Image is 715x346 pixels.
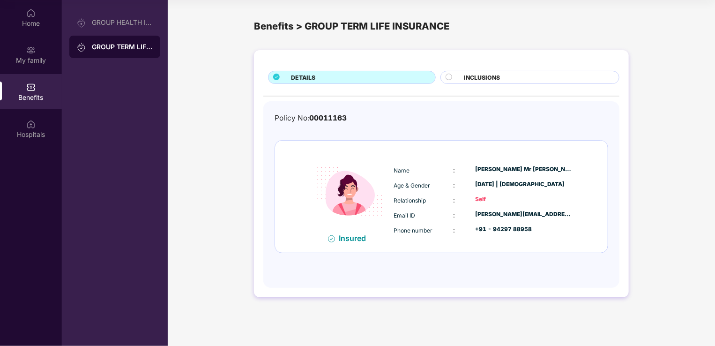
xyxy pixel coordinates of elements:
[475,165,572,174] div: [PERSON_NAME] Mr [PERSON_NAME]
[328,235,335,242] img: svg+xml;base64,PHN2ZyB4bWxucz0iaHR0cDovL3d3dy53My5vcmcvMjAwMC9zdmciIHdpZHRoPSIxNiIgaGVpZ2h0PSIxNi...
[453,211,455,219] span: :
[26,45,36,55] img: svg+xml;base64,PHN2ZyB3aWR0aD0iMjAiIGhlaWdodD0iMjAiIHZpZXdCb3g9IjAgMCAyMCAyMCIgZmlsbD0ibm9uZSIgeG...
[394,167,410,174] span: Name
[291,73,315,82] span: DETAILS
[394,212,415,219] span: Email ID
[308,150,391,233] img: icon
[254,19,629,34] div: Benefits > GROUP TERM LIFE INSURANCE
[26,83,36,92] img: svg+xml;base64,PHN2ZyBpZD0iQmVuZWZpdHMiIHhtbG5zPSJodHRwOi8vd3d3LnczLm9yZy8yMDAwL3N2ZyIgd2lkdGg9Ij...
[453,226,455,234] span: :
[26,8,36,18] img: svg+xml;base64,PHN2ZyBpZD0iSG9tZSIgeG1sbnM9Imh0dHA6Ly93d3cudzMub3JnLzIwMDAvc3ZnIiB3aWR0aD0iMjAiIG...
[453,181,455,189] span: :
[475,210,572,219] div: [PERSON_NAME][EMAIL_ADDRESS][PERSON_NAME][DOMAIN_NAME]
[475,195,572,204] div: Self
[339,233,372,243] div: Insured
[394,197,426,204] span: Relationship
[475,225,572,234] div: +91 - 94297 88958
[77,43,86,52] img: svg+xml;base64,PHN2ZyB3aWR0aD0iMjAiIGhlaWdodD0iMjAiIHZpZXdCb3g9IjAgMCAyMCAyMCIgZmlsbD0ibm9uZSIgeG...
[26,120,36,129] img: svg+xml;base64,PHN2ZyBpZD0iSG9zcGl0YWxzIiB4bWxucz0iaHR0cDovL3d3dy53My5vcmcvMjAwMC9zdmciIHdpZHRoPS...
[92,19,153,26] div: GROUP HEALTH INSURANCE
[275,113,347,124] div: Policy No:
[453,196,455,204] span: :
[394,182,430,189] span: Age & Gender
[92,42,153,52] div: GROUP TERM LIFE INSURANCE
[309,113,347,122] span: 00011163
[394,227,432,234] span: Phone number
[475,180,572,189] div: [DATE] | [DEMOGRAPHIC_DATA]
[77,18,86,28] img: svg+xml;base64,PHN2ZyB3aWR0aD0iMjAiIGhlaWdodD0iMjAiIHZpZXdCb3g9IjAgMCAyMCAyMCIgZmlsbD0ibm9uZSIgeG...
[464,73,500,82] span: INCLUSIONS
[453,166,455,174] span: :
